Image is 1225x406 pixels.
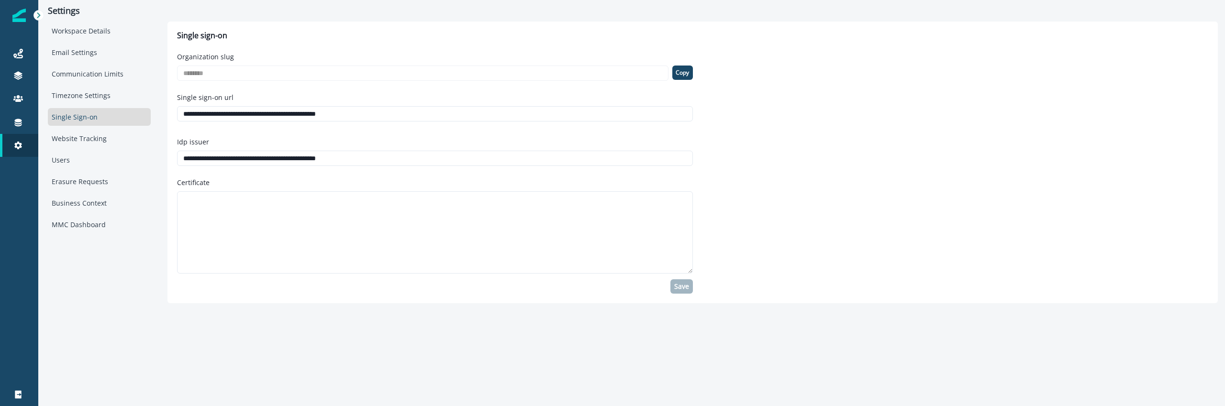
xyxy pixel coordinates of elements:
[177,177,687,187] label: Certificate
[48,22,151,40] div: Workspace Details
[177,52,687,62] label: Organization slug
[48,6,151,16] p: Settings
[48,173,151,190] div: Erasure Requests
[48,108,151,126] div: Single Sign-on
[48,87,151,104] div: Timezone Settings
[48,194,151,212] div: Business Context
[48,216,151,233] div: MMC Dashboard
[48,44,151,61] div: Email Settings
[12,9,26,22] img: Inflection
[676,69,689,76] p: Copy
[177,31,1208,44] h1: Single sign-on
[177,92,234,102] p: Single sign-on url
[48,65,151,83] div: Communication Limits
[48,151,151,169] div: Users
[48,130,151,147] div: Website Tracking
[672,66,693,80] button: Copy
[674,283,689,291] p: Save
[177,137,209,147] p: Idp issuer
[670,279,693,294] button: Save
